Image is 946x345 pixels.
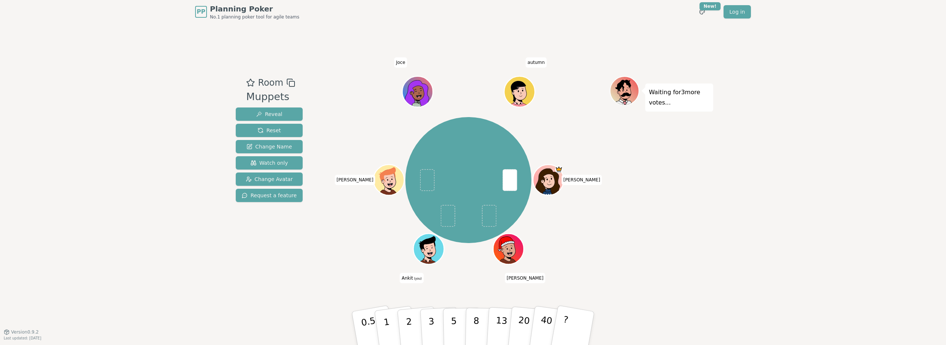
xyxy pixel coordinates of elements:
[242,192,297,199] span: Request a feature
[414,235,443,263] button: Click to change your avatar
[246,175,293,183] span: Change Avatar
[256,110,282,118] span: Reveal
[236,140,303,153] button: Change Name
[11,329,39,335] span: Version 0.9.2
[4,329,39,335] button: Version0.9.2
[236,124,303,137] button: Reset
[246,76,255,89] button: Add as favourite
[505,273,545,283] span: Click to change your name
[413,277,422,280] span: (you)
[700,2,721,10] div: New!
[236,189,303,202] button: Request a feature
[197,7,205,16] span: PP
[258,76,283,89] span: Room
[246,143,292,150] span: Change Name
[258,127,281,134] span: Reset
[695,5,709,18] button: New!
[526,58,547,68] span: Click to change your name
[195,4,299,20] a: PPPlanning PokerNo.1 planning poker tool for agile teams
[561,175,602,185] span: Click to change your name
[236,156,303,170] button: Watch only
[335,175,375,185] span: Click to change your name
[236,107,303,121] button: Reveal
[4,336,41,340] span: Last updated: [DATE]
[400,273,423,283] span: Click to change your name
[555,165,563,173] span: Elise is the host
[394,58,407,68] span: Click to change your name
[246,89,295,105] div: Muppets
[236,172,303,186] button: Change Avatar
[210,14,299,20] span: No.1 planning poker tool for agile teams
[724,5,751,18] a: Log in
[649,87,709,108] p: Waiting for 3 more votes...
[210,4,299,14] span: Planning Poker
[251,159,288,167] span: Watch only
